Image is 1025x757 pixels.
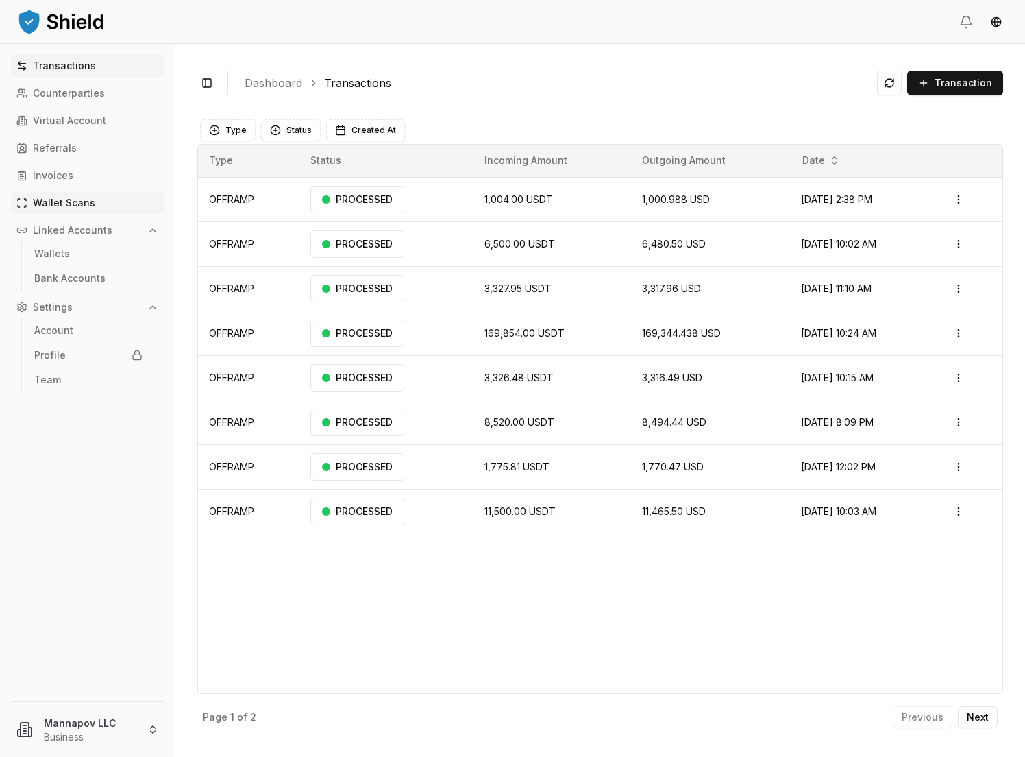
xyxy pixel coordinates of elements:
button: Settings [11,296,164,318]
a: Profile [29,344,148,366]
button: Date [797,149,845,171]
td: OFFRAMP [198,356,299,400]
th: Outgoing Amount [631,145,790,178]
span: 1,775.81 USDT [484,461,549,472]
span: 6,500.00 USDT [484,238,555,250]
p: Counterparties [33,88,105,98]
span: [DATE] 12:02 PM [801,461,876,472]
a: Counterparties [11,82,164,104]
button: Status [261,119,321,141]
span: 169,344.438 USD [642,327,721,339]
p: Virtual Account [33,116,106,125]
span: 11,500.00 USDT [484,505,556,517]
p: Settings [33,302,73,312]
p: Team [34,375,61,385]
a: Bank Accounts [29,267,148,289]
td: OFFRAMP [198,222,299,267]
a: Account [29,320,148,341]
button: Created At [326,119,405,141]
td: OFFRAMP [198,267,299,311]
div: PROCESSED [310,409,404,436]
a: Virtual Account [11,110,164,132]
span: 8,520.00 USDT [484,416,554,428]
span: 3,326.48 USDT [484,372,554,383]
span: 6,480.50 USD [642,238,706,250]
p: Bank Accounts [34,274,106,283]
span: 3,316.49 USD [642,372,702,383]
p: Account [34,326,73,335]
button: Next [958,706,998,728]
td: OFFRAMP [198,178,299,222]
span: [DATE] 10:02 AM [801,238,876,250]
span: [DATE] 2:38 PM [801,193,872,205]
a: Team [29,369,148,391]
p: Mannapov LLC [44,716,136,730]
a: Wallets [29,243,148,265]
a: Transactions [324,75,391,91]
p: Wallet Scans [33,198,95,208]
p: 1 [230,712,234,722]
th: Status [299,145,473,178]
span: 1,004.00 USDT [484,193,553,205]
div: PROCESSED [310,275,404,302]
div: PROCESSED [310,320,404,347]
p: Transactions [33,61,96,71]
p: Wallets [34,249,70,259]
a: Wallet Scans [11,192,164,214]
span: 3,317.96 USD [642,283,701,294]
span: 1,770.47 USD [642,461,704,472]
p: Referrals [33,143,77,153]
a: Dashboard [245,75,302,91]
span: 3,327.95 USDT [484,283,552,294]
span: 11,465.50 USD [642,505,706,517]
p: Page [203,712,227,722]
th: Incoming Amount [473,145,631,178]
div: PROCESSED [310,230,404,258]
p: Profile [34,350,66,360]
button: Transaction [907,71,1003,95]
a: Invoices [11,165,164,187]
p: Next [967,712,989,722]
nav: breadcrumb [245,75,866,91]
div: PROCESSED [310,364,404,392]
div: PROCESSED [310,186,404,213]
p: Business [44,730,136,744]
img: ShieldPay Logo [16,8,106,35]
span: [DATE] 10:15 AM [801,372,874,383]
span: Transaction [935,76,992,90]
th: Type [198,145,299,178]
td: OFFRAMP [198,400,299,445]
td: OFFRAMP [198,311,299,356]
span: Created At [351,125,396,136]
div: PROCESSED [310,453,404,481]
a: Referrals [11,137,164,159]
p: of [237,712,247,722]
button: Mannapov LLCBusiness [5,708,169,752]
span: [DATE] 10:24 AM [801,327,876,339]
span: [DATE] 10:03 AM [801,505,876,517]
div: PROCESSED [310,498,404,525]
span: 169,854.00 USDT [484,327,565,339]
p: 2 [250,712,256,722]
a: Transactions [11,55,164,77]
span: 1,000.988 USD [642,193,710,205]
p: Linked Accounts [33,226,112,235]
td: OFFRAMP [198,490,299,534]
span: 8,494.44 USD [642,416,706,428]
span: [DATE] 8:09 PM [801,416,874,428]
button: Linked Accounts [11,219,164,241]
p: Invoices [33,171,73,180]
td: OFFRAMP [198,445,299,490]
button: Type [200,119,256,141]
span: [DATE] 11:10 AM [801,283,872,294]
